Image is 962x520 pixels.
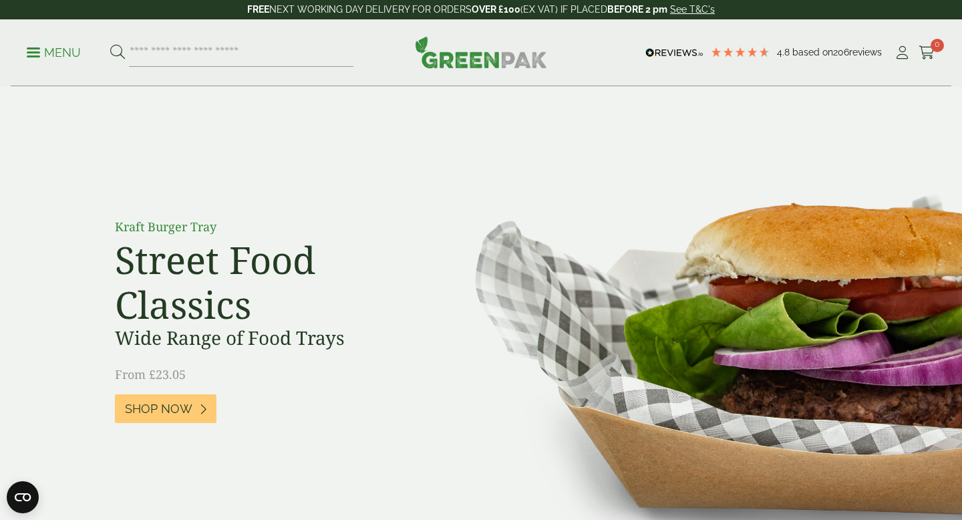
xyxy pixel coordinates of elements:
span: From £23.05 [115,366,186,382]
span: 206 [833,47,849,57]
a: Menu [27,45,81,58]
span: reviews [849,47,882,57]
a: 0 [919,43,935,63]
i: My Account [894,46,911,59]
span: 0 [931,39,944,52]
span: Shop Now [125,402,192,416]
h3: Wide Range of Food Trays [115,327,416,350]
strong: FREE [247,4,269,15]
img: REVIEWS.io [645,48,703,57]
span: 4.8 [777,47,792,57]
p: Kraft Burger Tray [115,218,416,236]
span: Based on [792,47,833,57]
div: 4.79 Stars [710,46,770,58]
a: See T&C's [670,4,715,15]
button: Open CMP widget [7,481,39,513]
a: Shop Now [115,394,216,423]
img: GreenPak Supplies [415,36,547,68]
p: Menu [27,45,81,61]
strong: OVER £100 [472,4,520,15]
i: Cart [919,46,935,59]
strong: BEFORE 2 pm [607,4,667,15]
h2: Street Food Classics [115,237,416,327]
